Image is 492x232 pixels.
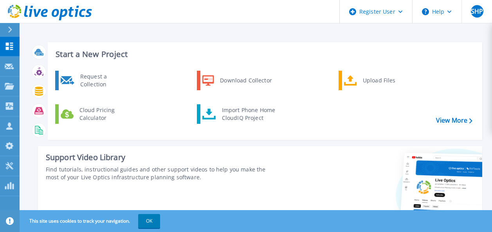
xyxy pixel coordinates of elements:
a: Download Collector [197,71,277,90]
div: Find tutorials, instructional guides and other support videos to help you make the most of your L... [46,166,277,181]
h3: Start a New Project [56,50,472,59]
span: SHP [471,8,483,14]
button: OK [138,214,160,228]
a: Cloud Pricing Calculator [55,104,135,124]
div: Support Video Library [46,152,277,162]
a: View More [436,117,472,124]
div: Cloud Pricing Calculator [76,106,133,122]
div: Download Collector [216,73,275,88]
a: Request a Collection [55,71,135,90]
a: Upload Files [339,71,419,90]
span: This site uses cookies to track your navigation. [22,214,160,228]
div: Request a Collection [76,73,133,88]
div: Import Phone Home CloudIQ Project [218,106,279,122]
div: Upload Files [359,73,417,88]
